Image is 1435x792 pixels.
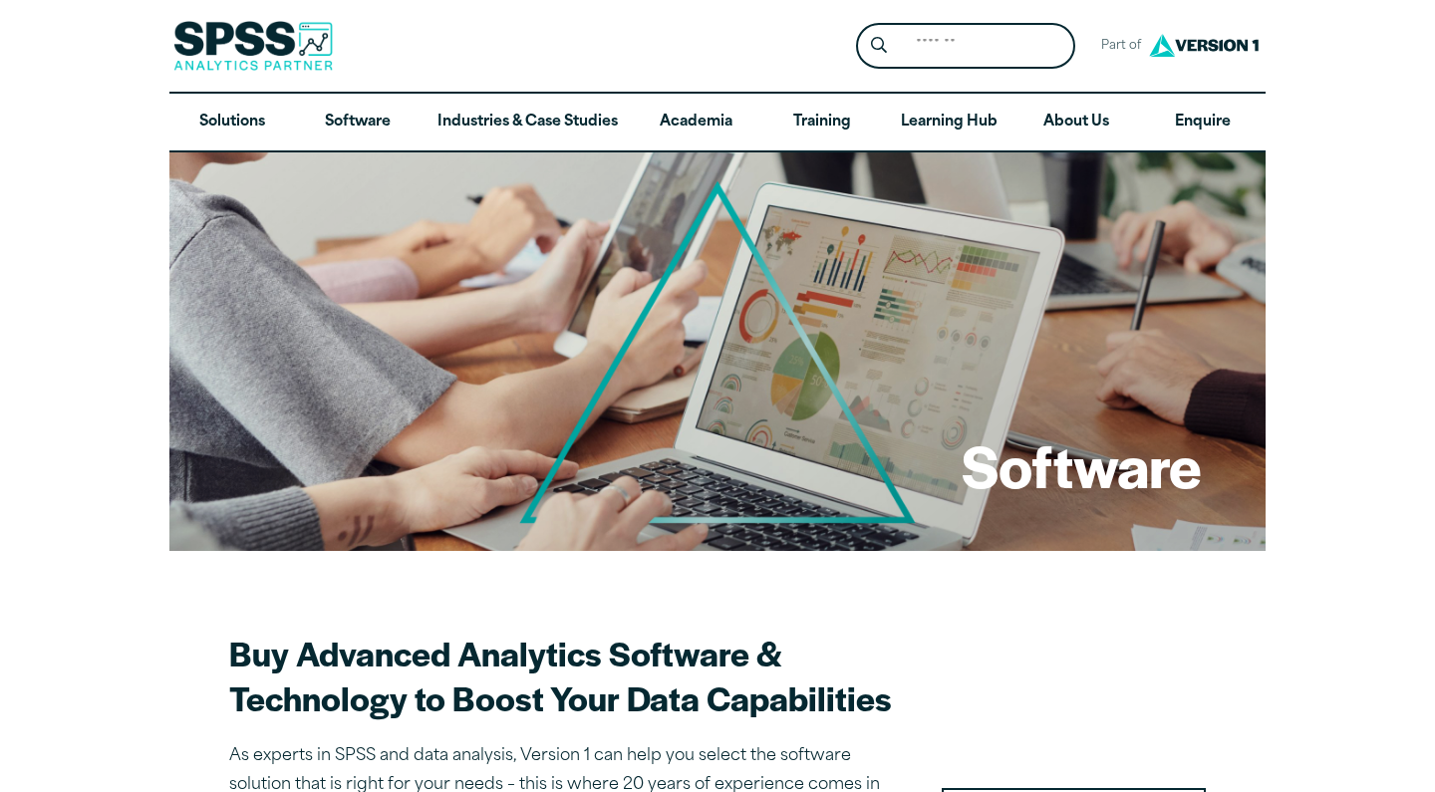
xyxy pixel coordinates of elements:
a: Enquire [1140,94,1266,151]
img: Version1 Logo [1144,27,1264,64]
form: Site Header Search Form [856,23,1075,70]
a: About Us [1013,94,1139,151]
nav: Desktop version of site main menu [169,94,1266,151]
a: Training [759,94,885,151]
svg: Search magnifying glass icon [871,37,887,54]
a: Solutions [169,94,295,151]
h1: Software [962,426,1202,504]
a: Learning Hub [885,94,1013,151]
img: SPSS Analytics Partner [173,21,333,71]
a: Industries & Case Studies [422,94,634,151]
span: Part of [1091,32,1144,61]
a: Software [295,94,421,151]
h2: Buy Advanced Analytics Software & Technology to Boost Your Data Capabilities [229,631,894,720]
button: Search magnifying glass icon [861,28,898,65]
a: Academia [634,94,759,151]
